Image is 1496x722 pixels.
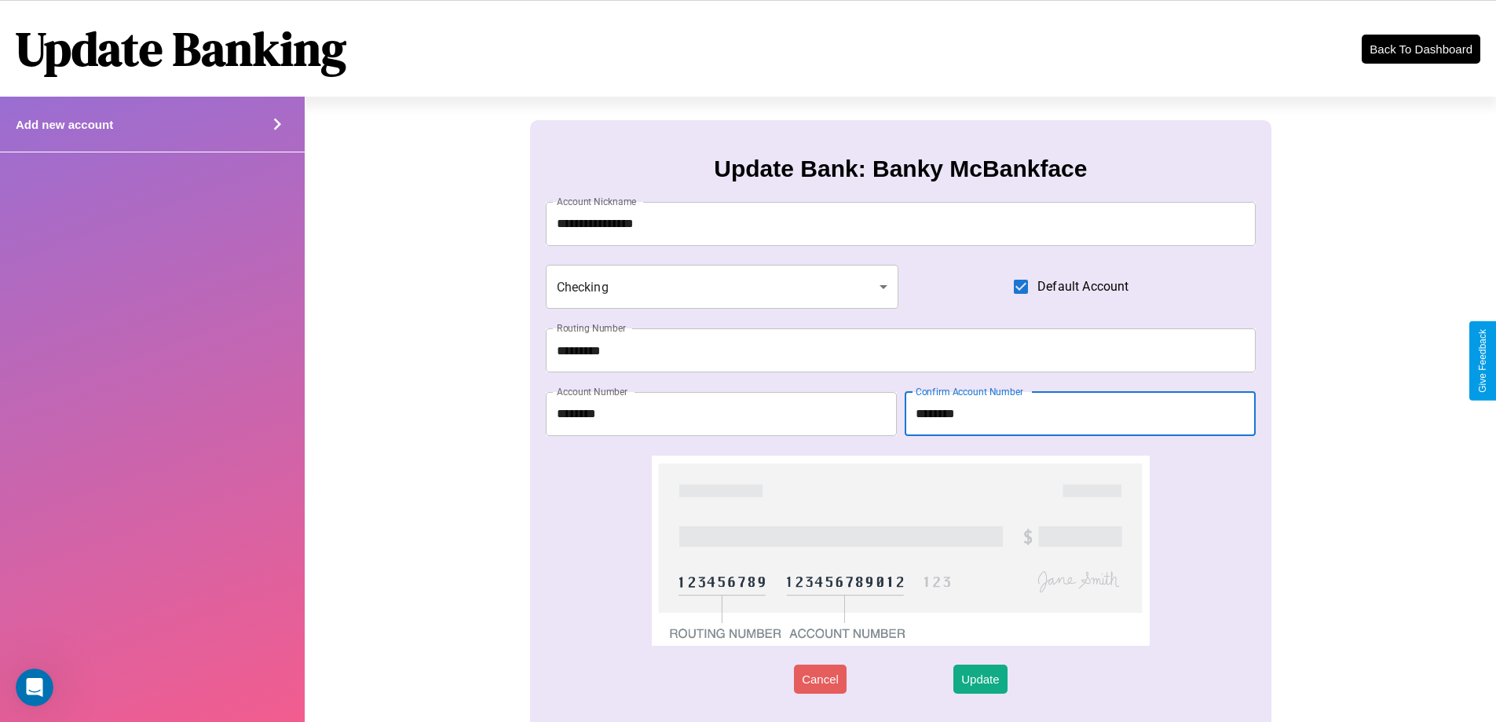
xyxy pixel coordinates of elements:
div: Give Feedback [1477,329,1488,393]
label: Account Nickname [557,195,637,208]
div: Checking [546,265,899,309]
button: Cancel [794,665,847,694]
iframe: Intercom live chat [16,669,53,706]
img: check [652,456,1149,646]
label: Routing Number [557,321,626,335]
button: Update [953,665,1007,694]
label: Confirm Account Number [916,385,1023,398]
h3: Update Bank: Banky McBankface [714,156,1087,182]
label: Account Number [557,385,627,398]
h1: Update Banking [16,16,346,81]
button: Back To Dashboard [1362,35,1480,64]
span: Default Account [1037,277,1128,296]
h4: Add new account [16,118,113,131]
